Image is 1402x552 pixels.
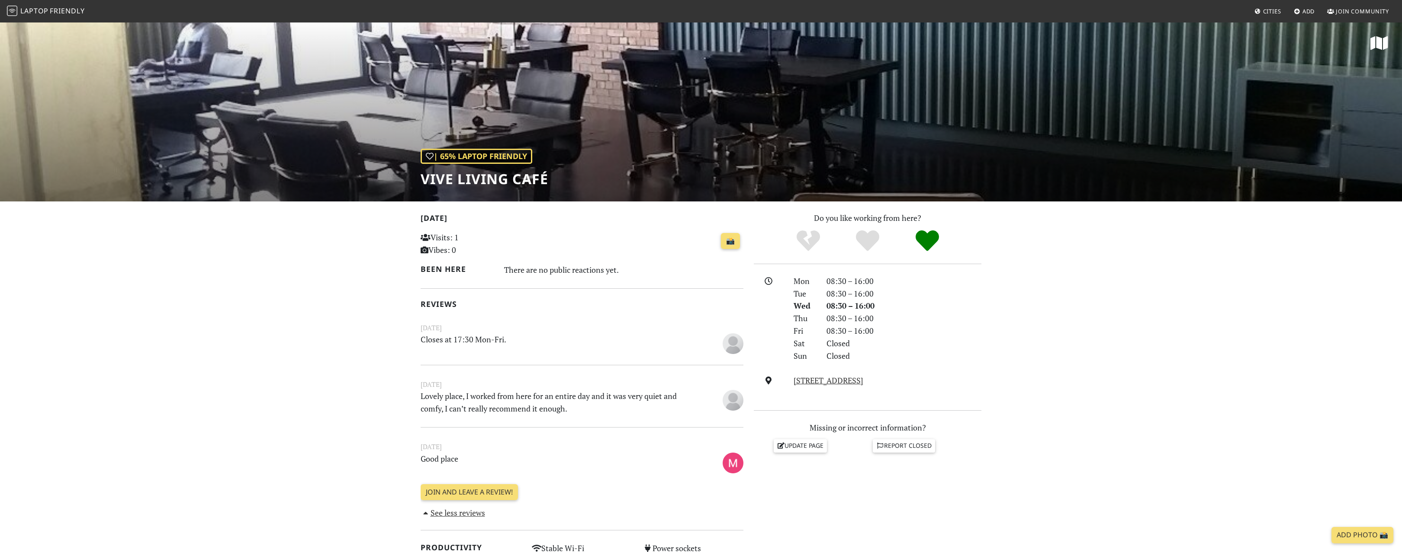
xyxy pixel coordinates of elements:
[788,350,821,362] div: Sun
[504,263,744,277] div: There are no public reactions yet.
[821,300,987,312] div: 08:30 – 16:00
[723,394,743,405] span: Carol
[821,312,987,325] div: 08:30 – 16:00
[415,390,693,415] p: Lovely place, I worked from here for an entire day and it was very quiet and comfy, I can’t reall...
[821,287,987,300] div: 08:30 – 16:00
[788,325,821,337] div: Fri
[1290,3,1318,19] a: Add
[788,312,821,325] div: Thu
[897,229,957,253] div: Definitely!
[1324,3,1392,19] a: Join Community
[421,543,521,552] h2: Productivity
[415,379,749,390] small: [DATE]
[873,439,935,452] a: Report closed
[788,300,821,312] div: Wed
[50,6,84,16] span: Friendly
[821,337,987,350] div: Closed
[1331,527,1393,543] a: Add Photo 📸
[421,171,548,187] h1: Vive Living Café
[821,325,987,337] div: 08:30 – 16:00
[778,229,838,253] div: No
[421,149,532,164] div: | 65% Laptop Friendly
[774,439,827,452] a: Update page
[415,322,749,333] small: [DATE]
[821,275,987,287] div: 08:30 – 16:00
[821,350,987,362] div: Closed
[723,338,743,348] span: Anonymous
[7,6,17,16] img: LaptopFriendly
[421,214,743,226] h2: [DATE]
[838,229,897,253] div: Yes
[723,453,743,473] img: 2209-masum.jpg
[421,231,521,256] p: Visits: 1 Vibes: 0
[754,212,981,224] p: Do you like working from here?
[1251,3,1285,19] a: Cities
[788,337,821,350] div: Sat
[7,4,85,19] a: LaptopFriendly LaptopFriendly
[794,375,863,386] a: [STREET_ADDRESS]
[788,275,821,287] div: Mon
[721,233,740,249] a: 📸
[421,484,518,501] a: Join and leave a review!
[723,333,743,354] img: blank-535327c66bd565773addf3077783bbfce4b00ec00e9fd257753287c682c7fa38.png
[1336,7,1389,15] span: Join Community
[1263,7,1281,15] span: Cities
[788,287,821,300] div: Tue
[754,421,981,434] p: Missing or incorrect information?
[20,6,48,16] span: Laptop
[421,507,485,518] a: See less reviews
[415,453,693,472] p: Good place
[1302,7,1315,15] span: Add
[723,456,743,467] span: Masum Shamjad
[421,265,494,274] h2: Been here
[415,441,749,452] small: [DATE]
[723,390,743,411] img: blank-535327c66bd565773addf3077783bbfce4b00ec00e9fd257753287c682c7fa38.png
[415,333,693,353] p: Closes at 17:30 Mon-Fri.
[421,300,743,309] h2: Reviews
